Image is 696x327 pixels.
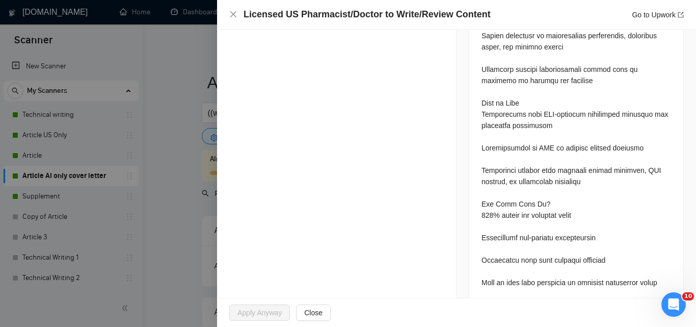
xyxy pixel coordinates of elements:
[229,10,237,18] span: close
[678,12,684,18] span: export
[304,307,323,318] span: Close
[682,292,694,300] span: 10
[661,292,686,317] iframe: Intercom live chat
[632,11,684,19] a: Go to Upworkexport
[244,8,491,21] h4: Licensed US Pharmacist/Doctor to Write/Review Content
[229,10,237,19] button: Close
[296,305,331,321] button: Close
